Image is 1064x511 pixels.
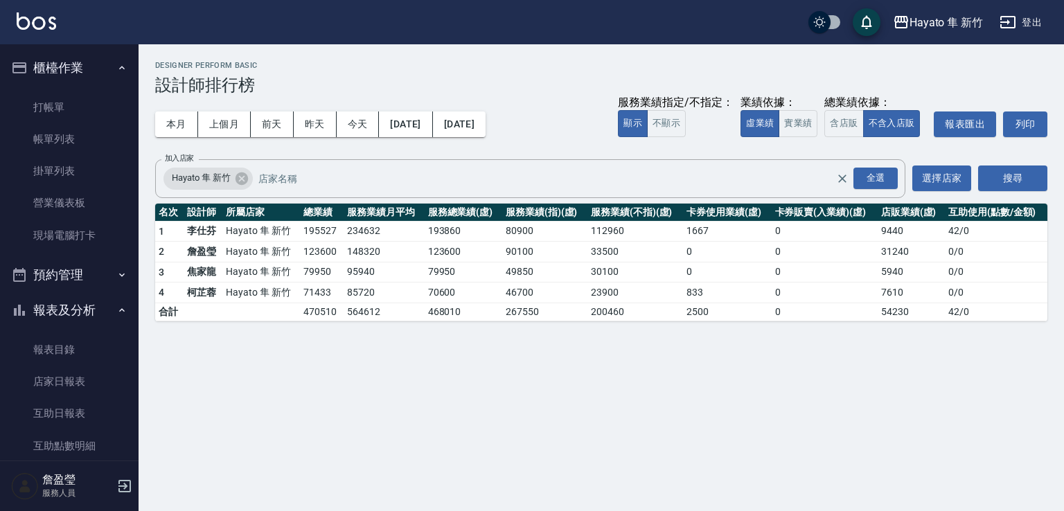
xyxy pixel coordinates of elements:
td: 49850 [502,262,587,283]
a: 帳單列表 [6,123,133,155]
button: 顯示 [618,110,648,137]
td: 詹盈瑩 [184,242,222,262]
button: 不顯示 [647,110,686,137]
span: 1 [159,226,164,237]
button: 櫃檯作業 [6,50,133,86]
button: save [853,8,880,36]
button: 昨天 [294,111,337,137]
td: 0 / 0 [945,262,1047,283]
td: 李仕芬 [184,221,222,242]
td: 112960 [587,221,683,242]
div: 業績依據： [741,96,817,110]
td: 42 / 0 [945,221,1047,242]
td: 30100 [587,262,683,283]
a: 打帳單 [6,91,133,123]
td: 0 [772,303,878,321]
td: 80900 [502,221,587,242]
td: 2500 [683,303,771,321]
td: 柯芷蓉 [184,283,222,303]
button: 選擇店家 [912,165,971,191]
a: 互助點數明細 [6,430,133,462]
input: 店家名稱 [255,166,860,190]
td: 合計 [155,303,184,321]
h5: 詹盈瑩 [42,473,113,487]
td: 31240 [878,242,945,262]
button: 實業績 [779,110,817,137]
td: Hayato 隼 新竹 [222,262,300,283]
button: 上個月 [198,111,251,137]
button: 列印 [1003,111,1047,137]
td: 95940 [344,262,425,283]
div: Hayato 隼 新竹 [163,168,253,190]
a: 報表目錄 [6,334,133,366]
td: 7610 [878,283,945,303]
a: 互助日報表 [6,397,133,429]
td: 564612 [344,303,425,321]
th: 服務業績(指)(虛) [502,204,587,222]
td: 267550 [502,303,587,321]
img: Logo [17,12,56,30]
td: 0 [772,262,878,283]
button: 不含入店販 [863,110,921,137]
th: 店販業績(虛) [878,204,945,222]
span: 2 [159,246,164,257]
td: 79950 [300,262,344,283]
button: 本月 [155,111,198,137]
a: 現場電腦打卡 [6,219,133,251]
td: 70600 [425,283,502,303]
button: Clear [833,169,852,188]
td: 1667 [683,221,771,242]
td: 0 [683,262,771,283]
th: 服務總業績(虛) [425,204,502,222]
button: [DATE] [379,111,432,137]
td: Hayato 隼 新竹 [222,242,300,262]
td: 195527 [300,221,344,242]
span: Hayato 隼 新竹 [163,171,238,185]
th: 所屬店家 [222,204,300,222]
button: 含店販 [824,110,863,137]
button: [DATE] [433,111,486,137]
th: 名次 [155,204,184,222]
p: 服務人員 [42,487,113,499]
button: 前天 [251,111,294,137]
td: 79950 [425,262,502,283]
button: 預約管理 [6,257,133,293]
a: 掛單列表 [6,155,133,187]
div: 全選 [853,168,898,189]
td: 焦家龍 [184,262,222,283]
td: 42 / 0 [945,303,1047,321]
td: 234632 [344,221,425,242]
td: 9440 [878,221,945,242]
th: 服務業績(不指)(虛) [587,204,683,222]
button: Hayato 隼 新竹 [887,8,988,37]
th: 設計師 [184,204,222,222]
td: 148320 [344,242,425,262]
td: 33500 [587,242,683,262]
td: 5940 [878,262,945,283]
button: 今天 [337,111,380,137]
button: 報表匯出 [934,111,996,137]
button: 登出 [994,10,1047,35]
td: 54230 [878,303,945,321]
div: Hayato 隼 新竹 [910,14,983,31]
h2: Designer Perform Basic [155,61,1047,70]
a: 營業儀表板 [6,187,133,219]
td: Hayato 隼 新竹 [222,283,300,303]
td: 123600 [300,242,344,262]
td: 470510 [300,303,344,321]
span: 3 [159,267,164,278]
td: 0 / 0 [945,283,1047,303]
th: 卡券販賣(入業績)(虛) [772,204,878,222]
td: 71433 [300,283,344,303]
th: 服務業績月平均 [344,204,425,222]
td: 0 [772,221,878,242]
div: 服務業績指定/不指定： [618,96,734,110]
th: 互助使用(點數/金額) [945,204,1047,222]
th: 總業績 [300,204,344,222]
td: 468010 [425,303,502,321]
td: Hayato 隼 新竹 [222,221,300,242]
h3: 設計師排行榜 [155,75,1047,95]
td: 0 / 0 [945,242,1047,262]
label: 加入店家 [165,153,194,163]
